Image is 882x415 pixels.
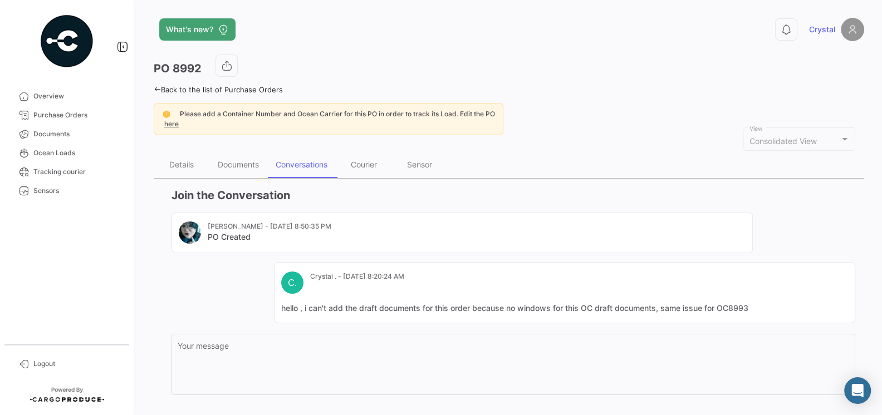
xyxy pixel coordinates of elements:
[351,160,377,169] div: Courier
[749,136,817,146] span: Consolidated View
[208,231,331,243] mat-card-title: PO Created
[310,271,404,281] mat-card-subtitle: Crystal . - [DATE] 8:20:24 AM
[218,160,259,169] div: Documents
[33,359,120,369] span: Logout
[9,162,125,181] a: Tracking courier
[33,167,120,177] span: Tracking courier
[180,110,495,118] span: Please add a Container Number and Ocean Carrier for this PO in order to track its Load. Edit the PO
[166,24,213,35] span: What's new?
[162,120,181,128] a: here
[9,144,125,162] a: Ocean Loads
[9,87,125,106] a: Overview
[159,18,236,41] button: What's new?
[276,160,327,169] div: Conversations
[809,24,835,35] span: Crystal
[9,125,125,144] a: Documents
[33,110,120,120] span: Purchase Orders
[9,181,125,200] a: Sensors
[841,18,864,41] img: placeholder-user.png
[33,148,120,158] span: Ocean Loads
[39,13,95,69] img: powered-by.png
[154,85,283,94] a: Back to the list of Purchase Orders
[154,61,202,76] h3: PO 8992
[33,91,120,101] span: Overview
[9,106,125,125] a: Purchase Orders
[171,187,855,203] h3: Join the Conversation
[169,160,194,169] div: Details
[208,221,331,231] mat-card-subtitle: [PERSON_NAME] - [DATE] 8:50:35 PM
[33,129,120,139] span: Documents
[407,160,432,169] div: Sensor
[33,186,120,196] span: Sensors
[179,221,201,244] img: IMG_20220614_122528.jpg
[281,303,848,314] mat-card-content: hello , i can't add the draft documents for this order because no windows for this OC draft docum...
[281,271,303,294] div: C.
[844,377,871,404] div: Abrir Intercom Messenger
